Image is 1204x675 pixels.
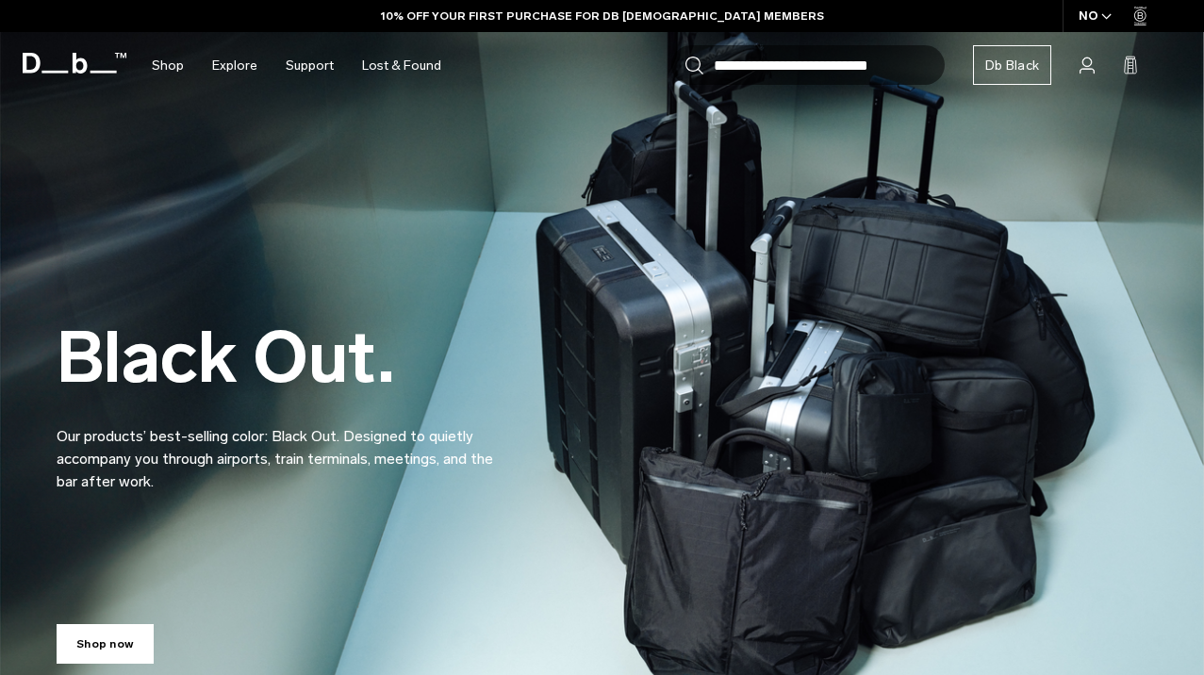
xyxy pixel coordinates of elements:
[212,32,257,99] a: Explore
[57,403,509,493] p: Our products’ best-selling color: Black Out. Designed to quietly accompany you through airports, ...
[286,32,334,99] a: Support
[152,32,184,99] a: Shop
[57,322,509,393] h2: Black Out.
[57,624,154,664] a: Shop now
[362,32,441,99] a: Lost & Found
[138,32,455,99] nav: Main Navigation
[381,8,824,25] a: 10% OFF YOUR FIRST PURCHASE FOR DB [DEMOGRAPHIC_DATA] MEMBERS
[973,45,1051,85] a: Db Black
